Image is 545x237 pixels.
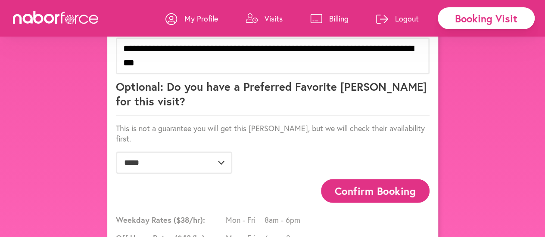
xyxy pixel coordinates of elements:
[265,214,303,225] span: 8am - 6pm
[376,6,419,31] a: Logout
[226,214,265,225] span: Mon - Fri
[116,214,224,225] span: Weekday Rates
[395,13,419,24] p: Logout
[310,6,349,31] a: Billing
[116,123,430,144] p: This is not a guarantee you will get this [PERSON_NAME], but we will check their availability first.
[321,179,430,203] button: Confirm Booking
[116,79,430,115] p: Optional: Do you have a Preferred Favorite [PERSON_NAME] for this visit?
[165,6,218,31] a: My Profile
[438,7,535,29] div: Booking Visit
[246,6,283,31] a: Visits
[184,13,218,24] p: My Profile
[329,13,349,24] p: Billing
[265,13,283,24] p: Visits
[174,214,205,225] span: ($ 38 /hr):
